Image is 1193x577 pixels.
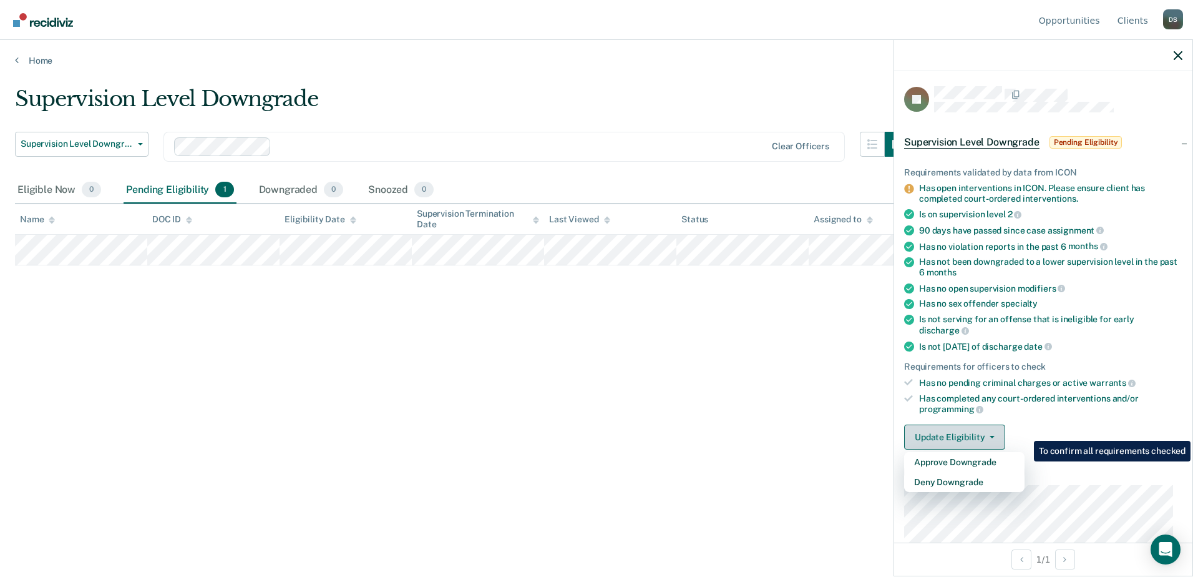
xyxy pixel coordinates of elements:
[772,141,829,152] div: Clear officers
[152,214,192,225] div: DOC ID
[21,139,133,149] span: Supervision Level Downgrade
[904,452,1025,492] div: Dropdown Menu
[904,472,1025,492] button: Deny Downgrade
[417,209,539,230] div: Supervision Termination Date
[256,177,346,204] div: Downgraded
[285,214,356,225] div: Eligibility Date
[904,452,1025,472] button: Approve Downgrade
[681,214,708,225] div: Status
[904,167,1182,178] div: Requirements validated by data from ICON
[904,362,1182,372] div: Requirements for officers to check
[894,543,1192,576] div: 1 / 1
[82,182,101,198] span: 0
[814,214,872,225] div: Assigned to
[919,209,1182,220] div: Is on supervision level
[15,86,910,122] div: Supervision Level Downgrade
[919,404,983,414] span: programming
[904,470,1182,480] dt: Supervision
[1048,225,1104,235] span: assignment
[919,241,1182,252] div: Has no violation reports in the past 6
[1008,209,1022,219] span: 2
[919,283,1182,294] div: Has no open supervision
[919,183,1182,204] div: Has open interventions in ICON. Please ensure client has completed court-ordered interventions.
[904,425,1005,450] button: Update Eligibility
[124,177,236,204] div: Pending Eligibility
[919,377,1182,388] div: Has no pending criminal charges or active
[894,122,1192,162] div: Supervision Level DowngradePending Eligibility
[20,214,55,225] div: Name
[919,314,1182,335] div: Is not serving for an offense that is ineligible for early
[414,182,434,198] span: 0
[1163,9,1183,29] div: D S
[1011,550,1031,570] button: Previous Opportunity
[919,225,1182,236] div: 90 days have passed since case
[215,182,233,198] span: 1
[1151,535,1181,565] div: Open Intercom Messenger
[549,214,610,225] div: Last Viewed
[1024,342,1051,352] span: date
[1055,550,1075,570] button: Next Opportunity
[1049,136,1122,149] span: Pending Eligibility
[1089,378,1136,388] span: warrants
[919,393,1182,415] div: Has completed any court-ordered interventions and/or
[919,298,1182,309] div: Has no sex offender
[919,325,969,335] span: discharge
[366,177,436,204] div: Snoozed
[1163,9,1183,29] button: Profile dropdown button
[919,341,1182,352] div: Is not [DATE] of discharge
[904,136,1040,149] span: Supervision Level Downgrade
[1018,284,1066,293] span: modifiers
[927,267,957,277] span: months
[13,13,73,27] img: Recidiviz
[15,177,104,204] div: Eligible Now
[1068,241,1108,251] span: months
[324,182,343,198] span: 0
[1001,298,1038,308] span: specialty
[919,257,1182,278] div: Has not been downgraded to a lower supervision level in the past 6
[15,55,1178,66] a: Home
